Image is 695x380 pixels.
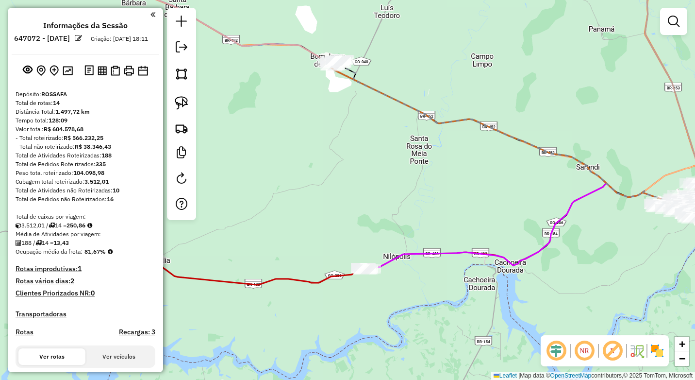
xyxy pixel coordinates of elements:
i: Cubagem total roteirizado [16,223,21,228]
strong: 14 [53,99,60,106]
img: Selecionar atividades - laço [175,96,188,110]
strong: 16 [107,195,114,203]
span: Ocultar deslocamento [545,339,568,363]
div: Peso total roteirizado: [16,169,155,177]
strong: 1.497,72 km [55,108,90,115]
a: OpenStreetMap [550,372,592,379]
a: Rotas [16,328,33,336]
div: Atividade não roteirizada - DISTRIB. KALUNGA [326,56,350,66]
span: Ocupação média da frota: [16,248,83,255]
strong: 128:09 [49,117,67,124]
button: Centralizar mapa no depósito ou ponto de apoio [34,63,48,78]
a: Criar rota [171,118,192,139]
h4: Informações da Sessão [43,21,128,30]
h4: Recargas: 3 [119,328,155,336]
div: 188 / 14 = [16,239,155,247]
strong: 104.098,98 [73,169,104,176]
button: Logs desbloquear sessão [83,63,96,78]
strong: 81,67% [84,248,106,255]
i: Total de rotas [35,240,42,246]
img: Exibir/Ocultar setores [649,343,665,359]
button: Visualizar relatório de Roteirização [96,64,109,77]
div: 3.512,01 / 14 = [16,221,155,230]
button: Imprimir Rotas [122,64,136,78]
div: Total de Atividades não Roteirizadas: [16,186,155,195]
div: Total de Pedidos não Roteirizados: [16,195,155,204]
div: - Total não roteirizado: [16,142,155,151]
i: Total de rotas [49,223,55,228]
div: Depósito: [16,90,155,99]
strong: 3.512,01 [84,178,109,185]
h4: Clientes Priorizados NR: [16,289,155,297]
div: Tempo total: [16,116,155,125]
strong: R$ 566.232,25 [64,134,103,141]
div: Total de caixas por viagem: [16,212,155,221]
strong: 0 [91,289,95,297]
strong: 335 [96,160,106,168]
strong: 10 [113,187,119,194]
h4: Transportadoras [16,310,155,318]
img: Criar rota [175,121,188,135]
div: Total de Pedidos Roteirizados: [16,160,155,169]
h4: Rotas improdutivas: [16,265,155,273]
img: Fluxo de ruas [629,343,645,359]
span: Ocultar NR [573,339,596,363]
h4: Rotas vários dias: [16,277,155,285]
strong: R$ 38.346,43 [75,143,111,150]
div: Distância Total: [16,107,155,116]
div: Valor total: [16,125,155,134]
button: Ver veículos [85,348,152,365]
button: Exibir sessão original [21,63,34,78]
button: Ver rotas [18,348,85,365]
div: Atividade não roteirizada - DISTRIB. KALUNGA [327,56,351,66]
a: Exibir filtros [664,12,683,31]
button: Visualizar Romaneio [109,64,122,78]
em: Média calculada utilizando a maior ocupação (%Peso ou %Cubagem) de cada rota da sessão. Rotas cro... [108,249,113,255]
div: - Total roteirizado: [16,134,155,142]
button: Adicionar Atividades [48,63,61,78]
img: Selecionar atividades - polígono [175,67,188,81]
strong: 188 [101,152,112,159]
button: Otimizar todas as rotas [61,64,75,77]
span: − [679,352,685,364]
a: Clique aqui para minimizar o painel [150,9,155,20]
a: Zoom in [675,337,689,351]
span: + [679,338,685,350]
i: Total de Atividades [16,240,21,246]
strong: R$ 604.578,68 [44,125,83,133]
div: Map data © contributors,© 2025 TomTom, Microsoft [491,372,695,380]
a: Zoom out [675,351,689,366]
div: Total de rotas: [16,99,155,107]
em: Alterar nome da sessão [75,35,82,42]
strong: 1 [78,264,82,273]
span: | [518,372,520,379]
h6: 647072 - [DATE] [14,34,70,43]
div: Cubagem total roteirizado: [16,177,155,186]
a: Leaflet [494,372,517,379]
strong: 250,86 [66,222,85,229]
span: Exibir rótulo [601,339,624,363]
div: Média de Atividades por viagem: [16,230,155,239]
button: Disponibilidade de veículos [136,64,150,78]
a: Exportar sessão [172,37,191,59]
strong: ROSSAFA [41,90,67,98]
a: Criar modelo [172,143,191,165]
a: Reroteirizar Sessão [172,169,191,190]
div: Criação: [DATE] 18:11 [87,35,152,43]
strong: 2 [70,276,74,285]
div: Total de Atividades Roteirizadas: [16,151,155,160]
i: Meta Caixas/viagem: 1,00 Diferença: 249,86 [87,223,92,228]
a: Nova sessão e pesquisa [172,12,191,34]
strong: 13,43 [53,239,69,246]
